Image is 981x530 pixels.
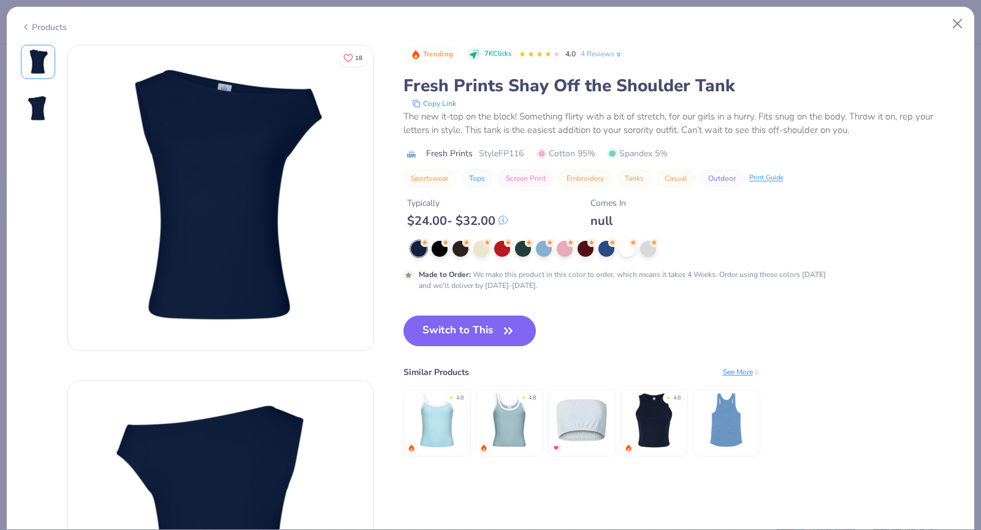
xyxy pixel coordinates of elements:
[723,366,760,377] div: See More
[946,12,969,36] button: Close
[419,270,471,279] strong: Made to Order :
[552,444,560,452] img: MostFav.gif
[355,55,362,61] span: 18
[479,147,524,160] span: Style FP116
[403,366,469,379] div: Similar Products
[23,94,53,123] img: Back
[498,170,553,187] button: Screen Print
[408,444,415,452] img: trending.gif
[405,47,460,62] button: Badge Button
[521,394,526,399] div: ★
[338,49,368,67] button: Like
[403,316,536,346] button: Switch to This
[21,21,67,34] div: Products
[480,391,538,449] img: Fresh Prints Sunset Blvd Ribbed Scoop Tank Top
[559,170,611,187] button: Embroidery
[590,197,626,210] div: Comes In
[484,49,511,59] span: 7K Clicks
[403,110,961,137] div: The new it-top on the block! Something flirty with a bit of stretch, for our girls in a hurry. Fi...
[552,391,611,449] img: Fresh Prints Terry Bandeau
[565,49,576,59] span: 4.0
[701,170,743,187] button: Outdoor
[411,50,421,59] img: Trending sort
[403,170,456,187] button: Sportswear
[625,444,632,452] img: trending.gif
[462,170,492,187] button: Tops
[608,147,668,160] span: Spandex 5%
[519,45,560,64] div: 4.0 Stars
[23,47,53,77] img: Front
[403,74,961,97] div: Fresh Prints Shay Off the Shoulder Tank
[407,213,508,229] div: $ 24.00 - $ 32.00
[581,48,623,59] a: 4 Reviews
[456,394,464,403] div: 4.8
[697,391,755,449] img: Los Angeles Apparel Tri Blend Racerback Tank 3.7oz
[480,444,487,452] img: trending.gif
[403,149,420,159] img: brand logo
[617,170,651,187] button: Tanks
[68,45,373,350] img: Front
[590,213,626,229] div: null
[537,147,595,160] span: Cotton 95%
[673,394,681,403] div: 4.8
[657,170,695,187] button: Casual
[419,269,835,291] div: We make this product in this color to order, which means it takes 4 Weeks. Order using these colo...
[423,51,453,58] span: Trending
[407,197,508,210] div: Typically
[426,147,473,160] span: Fresh Prints
[666,394,671,399] div: ★
[749,173,784,183] div: Print Guide
[625,391,683,449] img: Bella + Canvas Ladies' Micro Ribbed Racerback Tank
[449,394,454,399] div: ★
[408,97,460,110] button: copy to clipboard
[408,391,466,449] img: Fresh Prints Cali Camisole Top
[529,394,536,403] div: 4.8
